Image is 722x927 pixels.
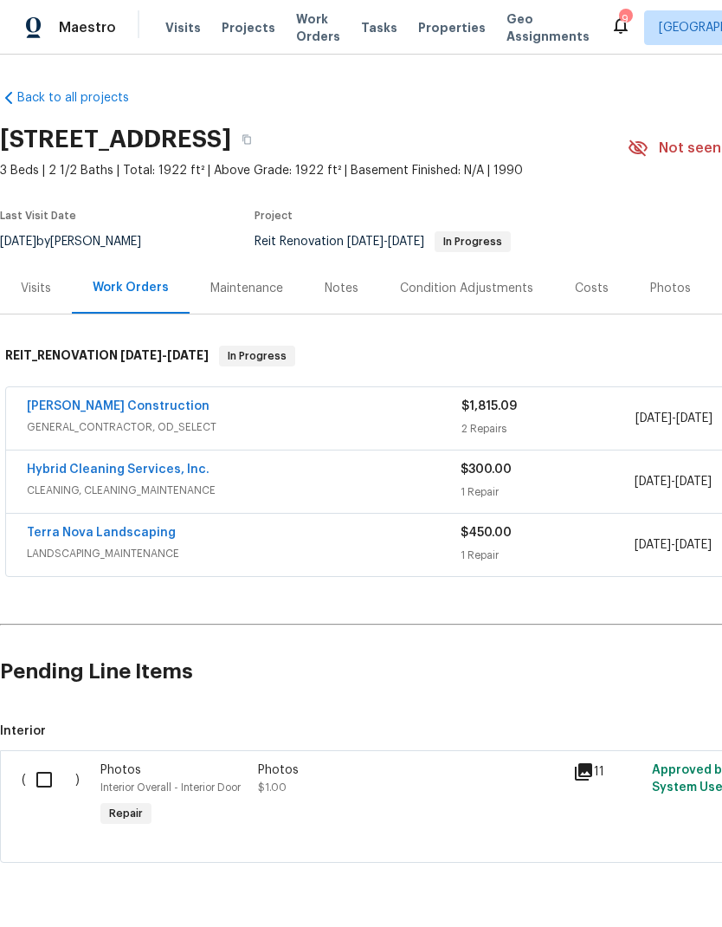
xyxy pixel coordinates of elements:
[5,346,209,366] h6: REIT_RENOVATION
[347,236,384,248] span: [DATE]
[210,280,283,297] div: Maintenance
[102,805,150,822] span: Repair
[16,756,95,836] div: ( )
[221,347,293,365] span: In Progress
[100,782,241,793] span: Interior Overall - Interior Door
[506,10,590,45] span: Geo Assignments
[165,19,201,36] span: Visits
[461,527,512,539] span: $450.00
[635,473,712,490] span: -
[258,782,287,793] span: $1.00
[676,412,712,425] span: [DATE]
[635,410,712,427] span: -
[650,280,691,297] div: Photos
[675,476,712,488] span: [DATE]
[27,545,461,562] span: LANDSCAPING_MAINTENANCE
[675,539,712,551] span: [DATE]
[27,482,461,499] span: CLEANING, CLEANING_MAINTENANCE
[436,237,509,247] span: In Progress
[258,762,563,779] div: Photos
[635,476,671,488] span: [DATE]
[296,10,340,45] span: Work Orders
[120,349,209,361] span: -
[27,400,210,412] a: [PERSON_NAME] Construction
[120,349,162,361] span: [DATE]
[347,236,424,248] span: -
[255,211,293,221] span: Project
[573,762,641,782] div: 11
[222,19,275,36] span: Projects
[635,539,671,551] span: [DATE]
[575,280,609,297] div: Costs
[418,19,486,36] span: Properties
[461,463,512,476] span: $300.00
[461,483,634,501] div: 1 Repair
[100,764,141,776] span: Photos
[619,10,631,28] div: 9
[255,236,511,248] span: Reit Renovation
[361,22,397,34] span: Tasks
[461,420,635,438] div: 2 Repairs
[388,236,424,248] span: [DATE]
[27,527,176,539] a: Terra Nova Landscaping
[93,279,169,296] div: Work Orders
[461,400,517,412] span: $1,815.09
[461,547,634,564] div: 1 Repair
[635,536,712,554] span: -
[27,418,461,436] span: GENERAL_CONTRACTOR, OD_SELECT
[635,412,672,425] span: [DATE]
[167,349,209,361] span: [DATE]
[21,280,51,297] div: Visits
[400,280,533,297] div: Condition Adjustments
[231,124,262,155] button: Copy Address
[325,280,358,297] div: Notes
[27,463,210,476] a: Hybrid Cleaning Services, Inc.
[59,19,116,36] span: Maestro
